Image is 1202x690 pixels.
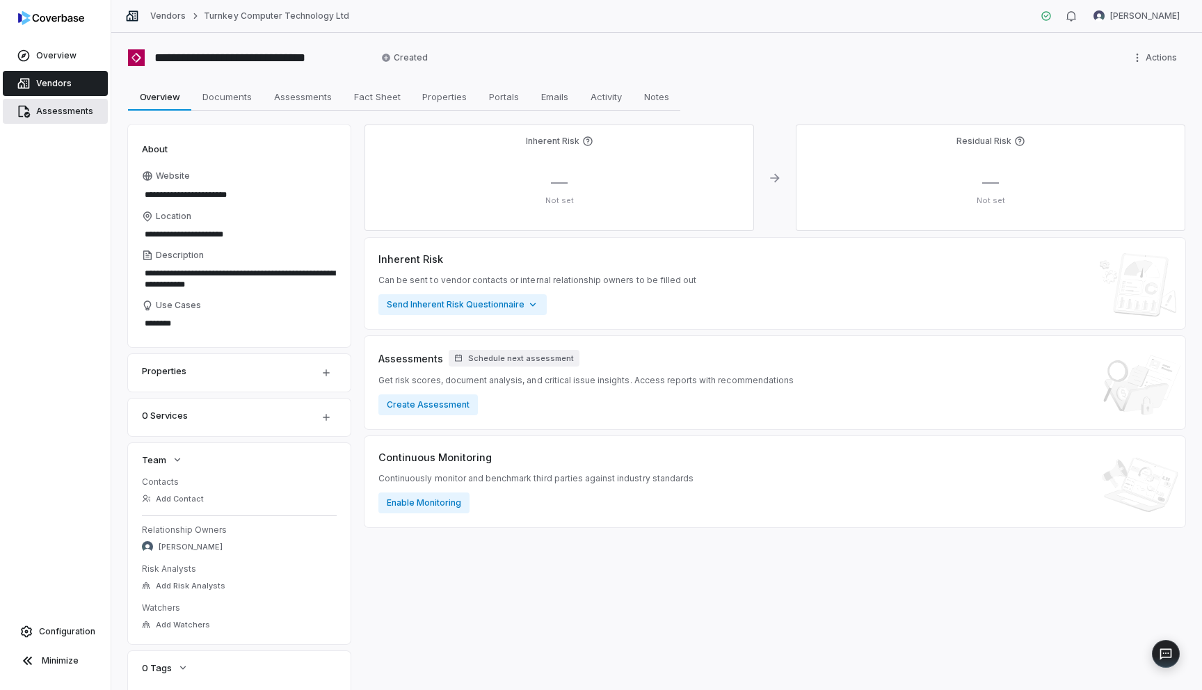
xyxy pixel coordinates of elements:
button: Schedule next assessment [449,350,579,367]
span: Overview [134,88,186,106]
img: Shaikh Shamid avatar [1093,10,1105,22]
span: Continuously monitor and benchmark third parties against industry standards [378,473,694,484]
a: Overview [3,43,108,68]
span: Team [142,454,166,466]
dt: Risk Analysts [142,563,337,575]
span: Add Risk Analysts [156,581,225,591]
span: Website [156,170,190,182]
textarea: Use Cases [142,314,337,333]
span: Vendors [36,78,72,89]
img: logo-D7KZi-bG.svg [18,11,84,25]
span: Add Watchers [156,620,210,630]
textarea: Description [142,264,337,294]
h4: Inherent Risk [526,136,579,147]
span: Created [381,52,428,63]
a: Assessments [3,99,108,124]
span: Use Cases [156,300,201,311]
button: Send Inherent Risk Questionnaire [378,294,547,315]
span: Assessments [378,351,443,366]
button: Minimize [6,647,105,675]
span: Can be sent to vendor contacts or internal relationship owners to be filled out [378,275,696,286]
span: Portals [483,88,524,106]
span: — [982,172,999,192]
input: Location [142,225,337,244]
span: Configuration [39,626,95,637]
dt: Watchers [142,602,337,613]
button: 0 Tags [138,655,193,680]
h4: Residual Risk [956,136,1011,147]
input: Website [142,185,313,204]
p: Not set [376,195,743,206]
button: Add Contact [138,486,208,511]
button: Create Assessment [378,394,478,415]
span: 0 Tags [142,661,172,674]
span: — [551,172,568,192]
span: About [142,143,168,155]
button: Team [138,447,187,472]
span: Minimize [42,655,79,666]
dt: Contacts [142,476,337,488]
span: Properties [417,88,472,106]
button: Enable Monitoring [378,492,470,513]
span: Emails [536,88,574,106]
a: Turnkey Computer Technology Ltd [204,10,349,22]
span: Notes [639,88,675,106]
span: Assessments [269,88,337,106]
span: Inherent Risk [378,252,443,266]
a: Vendors [3,71,108,96]
span: Continuous Monitoring [378,450,492,465]
span: [PERSON_NAME] [1110,10,1180,22]
span: Schedule next assessment [468,353,574,364]
span: Fact Sheet [348,88,406,106]
dt: Relationship Owners [142,524,337,536]
p: Not set [807,195,1174,206]
span: Activity [585,88,627,106]
span: Assessments [36,106,93,117]
button: More actions [1128,47,1185,68]
a: Configuration [6,619,105,644]
a: Vendors [150,10,186,22]
span: Location [156,211,191,222]
img: Stephen Jackson avatar [142,541,153,552]
span: Overview [36,50,77,61]
span: Description [156,250,204,261]
span: Documents [197,88,257,106]
span: [PERSON_NAME] [159,542,223,552]
button: Shaikh Shamid avatar[PERSON_NAME] [1085,6,1188,26]
span: Get risk scores, document analysis, and critical issue insights. Access reports with recommendations [378,375,794,386]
